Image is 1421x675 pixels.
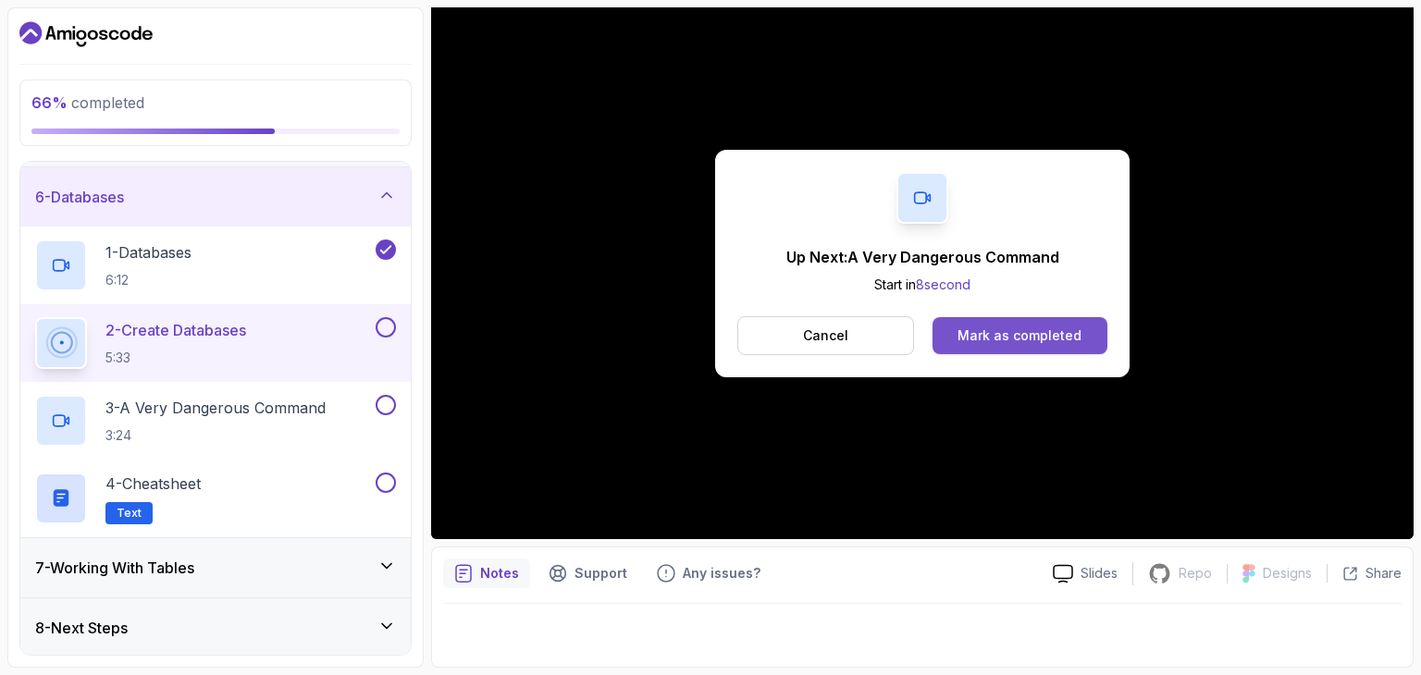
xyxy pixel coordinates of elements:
[35,317,396,369] button: 2-Create Databases5:33
[105,349,246,367] p: 5:33
[538,558,638,588] button: Support button
[443,558,530,588] button: notes button
[105,241,192,264] p: 1 - Databases
[480,564,519,583] p: Notes
[117,506,142,521] span: Text
[35,186,124,208] h3: 6 - Databases
[105,426,326,445] p: 3:24
[105,472,201,495] p: 4 - Cheatsheet
[737,316,914,355] button: Cancel
[683,564,760,583] p: Any issues?
[958,326,1081,345] div: Mark as completed
[105,397,326,419] p: 3 - A Very Dangerous Command
[35,472,396,524] button: 4-CheatsheetText
[786,246,1059,268] p: Up Next: A Very Dangerous Command
[1179,564,1212,583] p: Repo
[19,19,153,49] a: Dashboard
[20,538,411,597] button: 7-Working With Tables
[31,93,68,112] span: 66 %
[916,276,970,292] span: 8 second
[35,395,396,447] button: 3-A Very Dangerous Command3:24
[933,317,1107,354] button: Mark as completed
[1263,564,1312,583] p: Designs
[20,167,411,227] button: 6-Databases
[35,557,194,579] h3: 7 - Working With Tables
[31,93,144,112] span: completed
[646,558,772,588] button: Feedback button
[1081,564,1118,583] p: Slides
[35,239,396,291] button: 1-Databases6:12
[803,326,848,345] p: Cancel
[20,598,411,657] button: 8-Next Steps
[575,564,627,583] p: Support
[1327,564,1402,583] button: Share
[1365,564,1402,583] p: Share
[35,617,128,639] h3: 8 - Next Steps
[786,276,1059,294] p: Start in
[105,319,246,341] p: 2 - Create Databases
[105,271,192,289] p: 6:12
[1038,564,1132,583] a: Slides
